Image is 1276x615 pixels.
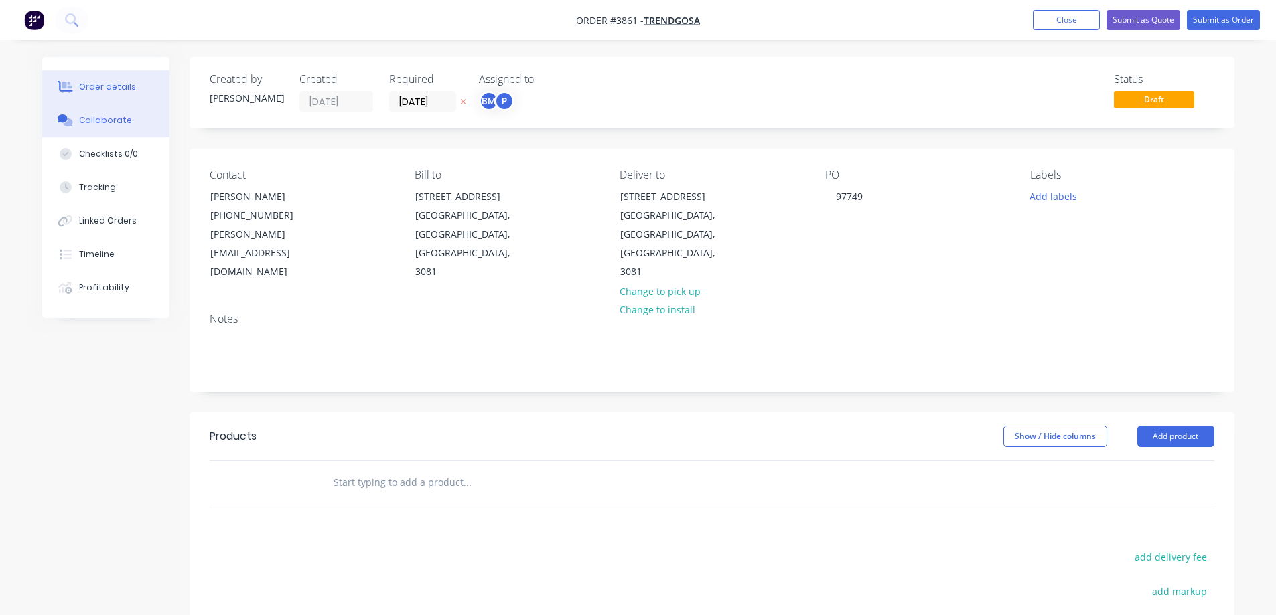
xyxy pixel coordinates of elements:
[1030,169,1214,181] div: Labels
[42,137,169,171] button: Checklists 0/0
[210,313,1214,325] div: Notes
[210,206,322,225] div: [PHONE_NUMBER]
[479,91,514,111] button: BMP
[42,70,169,104] button: Order details
[299,73,373,86] div: Created
[79,282,129,294] div: Profitability
[210,169,393,181] div: Contact
[42,238,169,271] button: Timeline
[79,148,138,160] div: Checklists 0/0
[1114,91,1194,108] span: Draft
[79,181,116,193] div: Tracking
[612,282,707,300] button: Change to pick up
[620,187,731,206] div: [STREET_ADDRESS]
[199,187,333,282] div: [PERSON_NAME][PHONE_NUMBER][PERSON_NAME][EMAIL_ADDRESS][DOMAIN_NAME]
[42,171,169,204] button: Tracking
[210,225,322,281] div: [PERSON_NAME][EMAIL_ADDRESS][DOMAIN_NAME]
[79,215,137,227] div: Linked Orders
[479,91,499,111] div: BM
[79,114,132,126] div: Collaborate
[1137,426,1214,447] button: Add product
[79,81,136,93] div: Order details
[1107,10,1180,30] button: Submit as Quote
[825,187,873,206] div: 97749
[389,73,463,86] div: Required
[1187,10,1260,30] button: Submit as Order
[210,91,283,105] div: [PERSON_NAME]
[620,169,803,181] div: Deliver to
[415,187,526,206] div: [STREET_ADDRESS]
[644,14,700,27] a: Trendgosa
[1145,582,1214,600] button: add markup
[24,10,44,30] img: Factory
[415,169,598,181] div: Bill to
[494,91,514,111] div: P
[210,428,257,444] div: Products
[210,73,283,86] div: Created by
[825,169,1009,181] div: PO
[415,206,526,281] div: [GEOGRAPHIC_DATA], [GEOGRAPHIC_DATA], [GEOGRAPHIC_DATA], 3081
[609,187,743,282] div: [STREET_ADDRESS][GEOGRAPHIC_DATA], [GEOGRAPHIC_DATA], [GEOGRAPHIC_DATA], 3081
[620,206,731,281] div: [GEOGRAPHIC_DATA], [GEOGRAPHIC_DATA], [GEOGRAPHIC_DATA], 3081
[404,187,538,282] div: [STREET_ADDRESS][GEOGRAPHIC_DATA], [GEOGRAPHIC_DATA], [GEOGRAPHIC_DATA], 3081
[333,469,601,496] input: Start typing to add a product...
[1128,548,1214,566] button: add delivery fee
[210,187,322,206] div: [PERSON_NAME]
[42,204,169,238] button: Linked Orders
[1114,73,1214,86] div: Status
[1003,426,1107,447] button: Show / Hide columns
[42,271,169,304] button: Profitability
[1033,10,1100,30] button: Close
[576,14,644,27] span: Order #3861 -
[612,300,702,319] button: Change to install
[1023,187,1084,205] button: Add labels
[42,104,169,137] button: Collaborate
[479,73,613,86] div: Assigned to
[79,248,115,260] div: Timeline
